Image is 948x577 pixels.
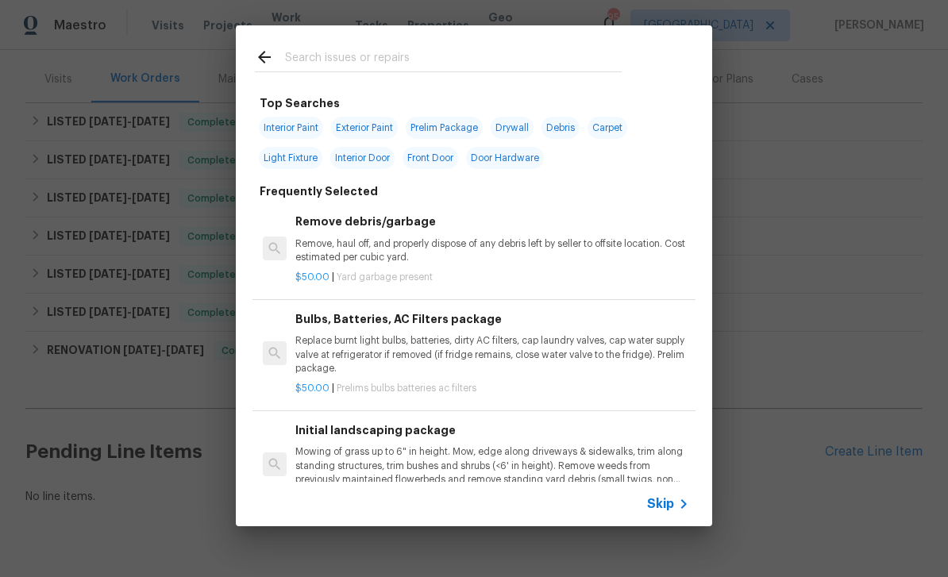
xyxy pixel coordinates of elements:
[260,183,378,200] h6: Frequently Selected
[330,147,395,169] span: Interior Door
[295,445,689,486] p: Mowing of grass up to 6" in height. Mow, edge along driveways & sidewalks, trim along standing st...
[337,272,433,282] span: Yard garbage present
[259,117,323,139] span: Interior Paint
[588,117,627,139] span: Carpet
[295,382,689,395] p: |
[295,310,689,328] h6: Bulbs, Batteries, AC Filters package
[331,117,398,139] span: Exterior Paint
[295,213,689,230] h6: Remove debris/garbage
[466,147,544,169] span: Door Hardware
[403,147,458,169] span: Front Door
[295,272,329,282] span: $50.00
[541,117,580,139] span: Debris
[295,383,329,393] span: $50.00
[647,496,674,512] span: Skip
[295,237,689,264] p: Remove, haul off, and properly dispose of any debris left by seller to offsite location. Cost est...
[406,117,483,139] span: Prelim Package
[491,117,534,139] span: Drywall
[260,94,340,112] h6: Top Searches
[295,271,689,284] p: |
[337,383,476,393] span: Prelims bulbs batteries ac filters
[285,48,622,71] input: Search issues or repairs
[295,334,689,375] p: Replace burnt light bulbs, batteries, dirty AC filters, cap laundry valves, cap water supply valv...
[295,421,689,439] h6: Initial landscaping package
[259,147,322,169] span: Light Fixture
